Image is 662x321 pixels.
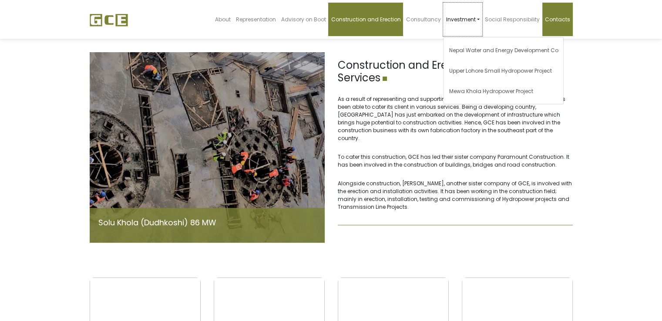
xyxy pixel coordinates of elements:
span: Consultancy [406,16,440,23]
a: Nepal Water and Energy Development Co [444,40,563,60]
a: Consultancy [403,3,443,36]
a: Upper Lohore Small Hydropower Project [444,60,563,81]
img: GCE Group [90,13,128,27]
span: Construction and Erection [331,16,400,23]
img: Solu-Dudhkoshi-Erection-1.jpeg [90,52,325,243]
span: Representation [235,16,276,23]
a: Solu Khola (Dudhkoshi) 86 MW [98,217,216,228]
span: Upper Lohore Small Hydropower Project [449,67,551,74]
span: Social Responsibility [485,16,540,23]
span: Advisory on Boot [281,16,326,23]
a: Representation [233,3,278,36]
span: About [215,16,230,23]
span: Nepal Water and Energy Development Co [449,47,558,54]
p: To cater this construction, GCE has led their sister company Paramount Construction. It has been ... [338,153,573,169]
ul: Investment [443,37,564,104]
a: Advisory on Boot [278,3,328,36]
a: Social Responsibility [482,3,542,36]
a: About [212,3,233,36]
a: Construction and Erection [328,3,403,36]
span: Investment [446,16,475,23]
a: Investment [443,3,482,36]
span: Mewa Khola Hydropower Project [449,87,533,95]
h1: Construction and Erection and Installation Services [338,59,573,84]
p: Alongside construction, [PERSON_NAME], another sister company of GCE, is involved with the erecti... [338,180,573,211]
span: Contacts [545,16,570,23]
a: Mewa Khola Hydropower Project [444,81,563,101]
a: Contacts [542,3,573,36]
p: As a result of representing and supporting various multinational companies, GCE has been able to ... [338,95,573,142]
